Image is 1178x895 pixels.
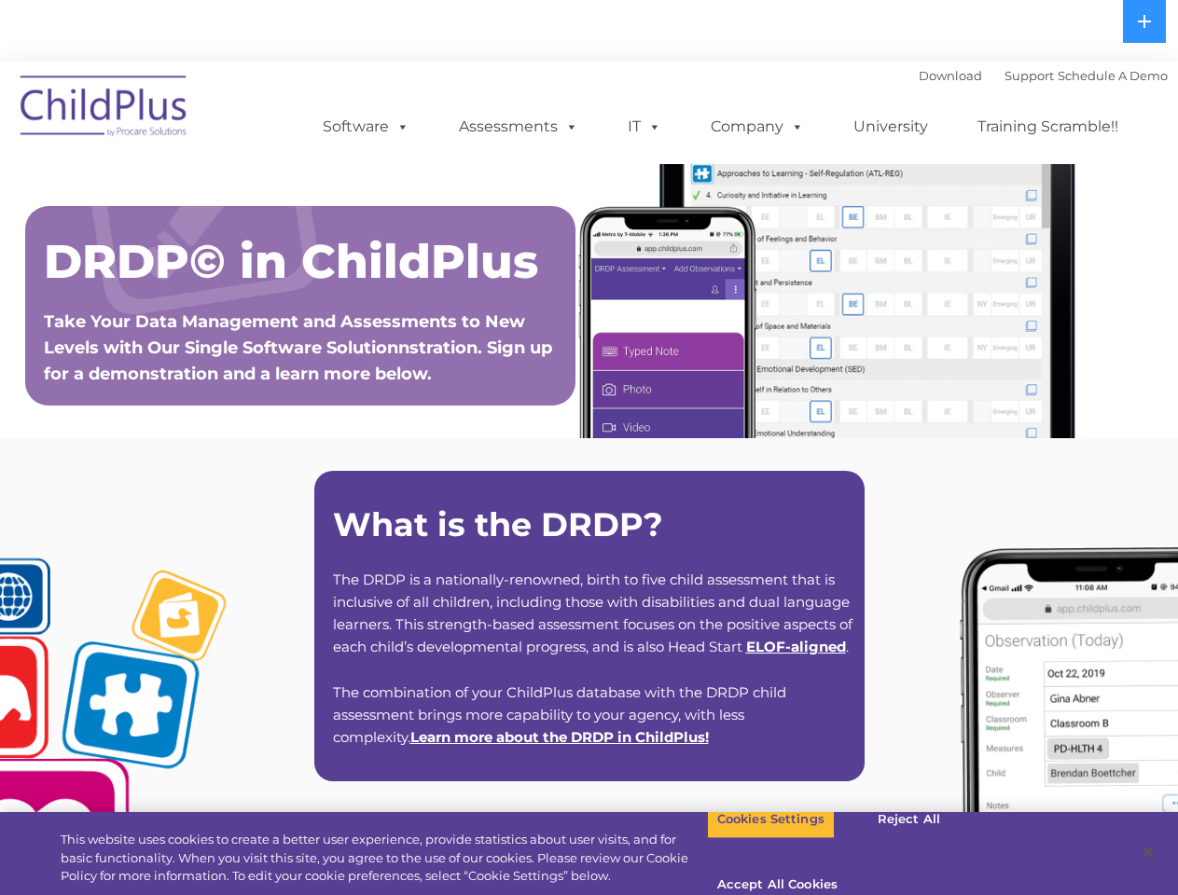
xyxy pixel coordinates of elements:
[919,68,1168,83] font: |
[304,108,428,145] a: Software
[440,108,597,145] a: Assessments
[44,233,538,290] span: DRDP© in ChildPlus
[61,831,707,886] div: This website uses cookies to create a better user experience, provide statistics about user visit...
[707,800,835,839] button: Cookies Settings
[410,728,709,746] span: !
[333,571,852,655] span: The DRDP is a nationally-renowned, birth to five child assessment that is inclusive of all childr...
[959,108,1137,145] a: Training Scramble!!
[1058,68,1168,83] a: Schedule A Demo
[851,800,967,839] button: Reject All
[333,683,786,746] span: The combination of your ChildPlus database with the DRDP child assessment brings more capability ...
[919,68,982,83] a: Download
[609,108,680,145] a: IT
[44,311,552,384] span: Take Your Data Management and Assessments to New Levels with Our Single Software Solutionnstratio...
[11,62,198,156] img: ChildPlus by Procare Solutions
[835,108,947,145] a: University
[1005,68,1054,83] a: Support
[692,108,823,145] a: Company
[746,638,846,655] a: ELOF-aligned
[333,504,663,544] strong: What is the DRDP?
[410,728,705,746] a: Learn more about the DRDP in ChildPlus
[1128,832,1169,873] button: Close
